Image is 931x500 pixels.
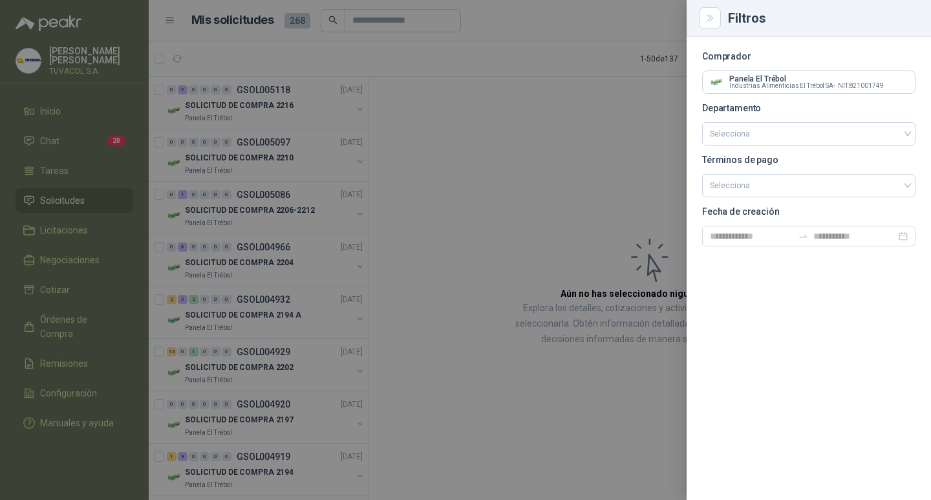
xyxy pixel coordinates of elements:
[702,156,915,164] p: Términos de pago
[702,208,915,215] p: Fecha de creación
[702,104,915,112] p: Departamento
[728,12,915,25] div: Filtros
[798,231,808,241] span: swap-right
[702,10,718,26] button: Close
[798,231,808,241] span: to
[702,52,915,60] p: Comprador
